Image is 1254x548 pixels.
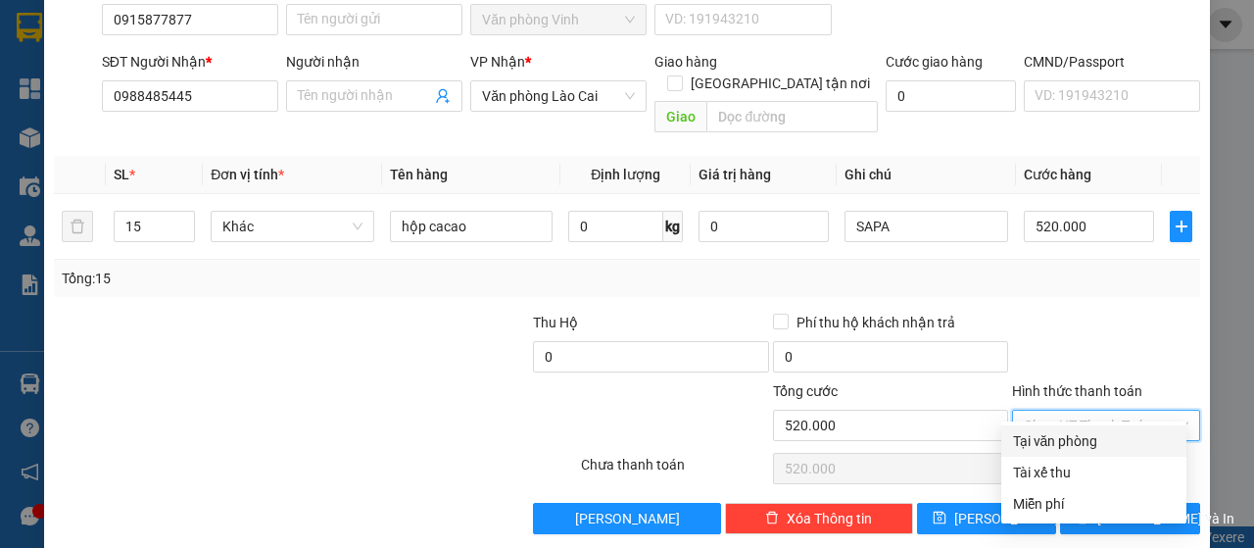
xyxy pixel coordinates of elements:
[706,101,877,132] input: Dọc đường
[1012,383,1142,399] label: Hình thức thanh toán
[1024,167,1091,182] span: Cước hàng
[482,5,635,34] span: Văn phòng Vinh
[787,508,872,529] span: Xóa Thông tin
[773,383,838,399] span: Tổng cước
[62,268,486,289] div: Tổng: 15
[886,54,983,70] label: Cước giao hàng
[954,508,1059,529] span: [PERSON_NAME]
[222,212,362,241] span: Khác
[591,167,660,182] span: Định lượng
[575,508,680,529] span: [PERSON_NAME]
[654,101,706,132] span: Giao
[917,503,1057,534] button: save[PERSON_NAME]
[102,51,278,73] div: SĐT Người Nhận
[390,211,554,242] input: VD: Bàn, Ghế
[435,88,451,104] span: user-add
[1060,503,1200,534] button: printer[PERSON_NAME] và In
[699,211,829,242] input: 0
[765,511,779,526] span: delete
[886,80,1016,112] input: Cước giao hàng
[1171,219,1191,234] span: plus
[789,312,963,333] span: Phí thu hộ khách nhận trả
[1013,493,1175,515] div: Miễn phí
[663,211,683,242] span: kg
[390,167,448,182] span: Tên hàng
[470,54,525,70] span: VP Nhận
[837,156,1016,194] th: Ghi chú
[211,167,284,182] span: Đơn vị tính
[933,511,946,526] span: save
[1013,430,1175,452] div: Tại văn phòng
[62,211,93,242] button: delete
[1024,51,1200,73] div: CMND/Passport
[654,54,717,70] span: Giao hàng
[482,81,635,111] span: Văn phòng Lào Cai
[533,315,578,330] span: Thu Hộ
[579,454,771,488] div: Chưa thanh toán
[683,73,878,94] span: [GEOGRAPHIC_DATA] tận nơi
[725,503,913,534] button: deleteXóa Thông tin
[699,167,771,182] span: Giá trị hàng
[533,503,721,534] button: [PERSON_NAME]
[114,167,129,182] span: SL
[844,211,1008,242] input: Ghi Chú
[1170,211,1192,242] button: plus
[1013,462,1175,483] div: Tài xế thu
[286,51,462,73] div: Người nhận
